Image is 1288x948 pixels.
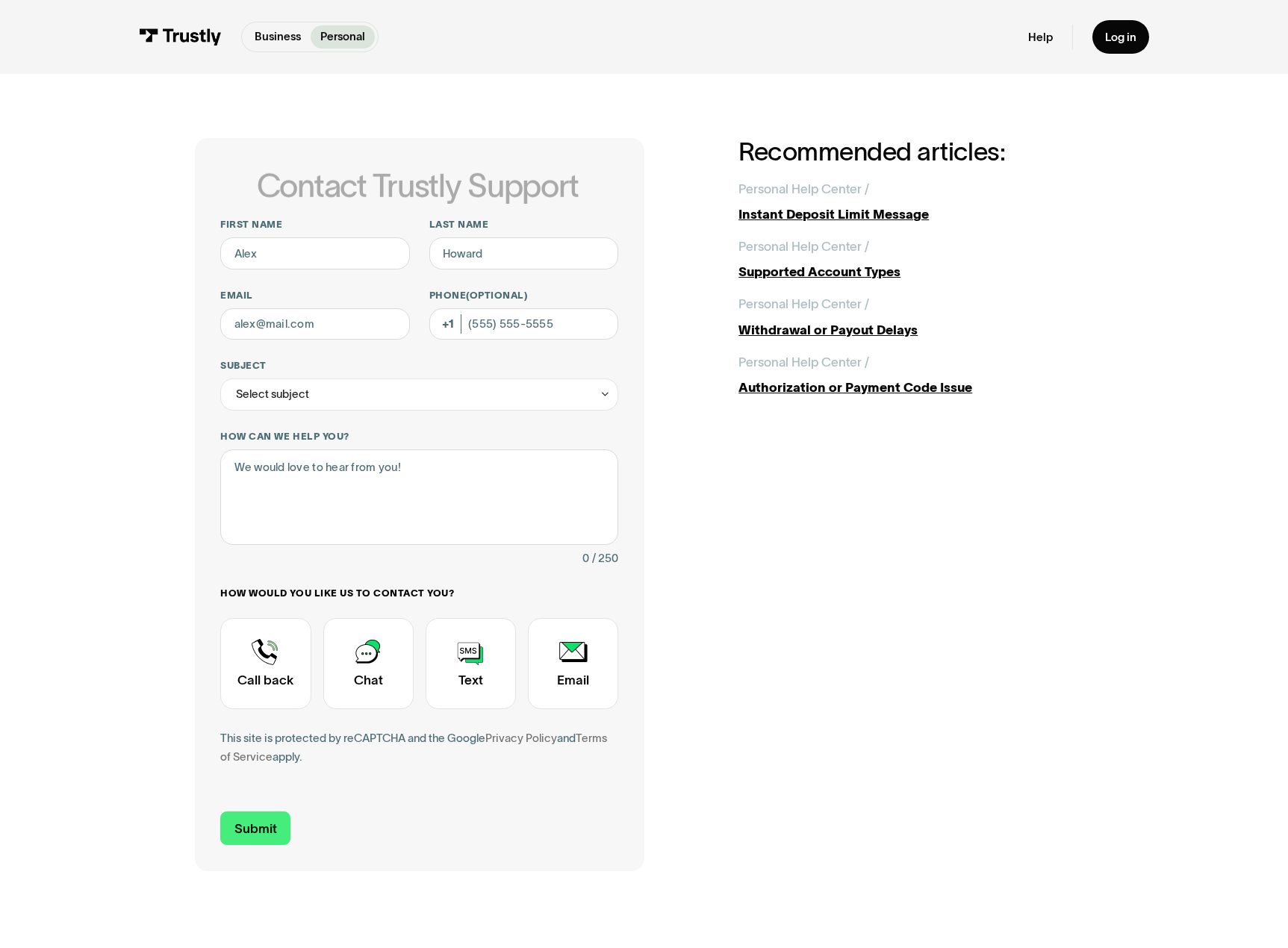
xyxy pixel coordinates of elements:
a: Privacy Policy [485,732,557,744]
input: Submit [220,811,290,845]
div: Select subject [220,378,618,411]
label: First name [220,218,410,231]
div: Withdrawal or Payout Delays [738,320,1093,340]
label: Subject [220,359,618,372]
a: Personal Help Center /Withdrawal or Payout Delays [738,294,1093,339]
a: Personal Help Center /Supported Account Types [738,237,1093,281]
div: This site is protected by reCAPTCHA and the Google and apply. [220,729,618,767]
div: Supported Account Types [738,262,1093,281]
div: Personal Help Center / [738,352,869,372]
label: Email [220,289,410,302]
input: alex@mail.com [220,308,410,340]
div: Log in [1105,30,1136,45]
label: How would you like us to contact you? [220,587,618,599]
a: Business [246,25,311,49]
a: Help [1028,30,1053,45]
img: Trustly Logo [139,28,223,46]
label: Last name [429,218,619,231]
span: (Optional) [466,290,527,301]
a: Personal Help Center /Instant Deposit Limit Message [738,179,1093,224]
p: Personal [320,28,365,46]
div: Select subject [236,384,309,404]
a: Log in [1092,20,1149,54]
div: Personal Help Center / [738,294,869,314]
form: Contact Trustly Support [220,218,618,845]
h1: Contact Trustly Support [217,169,618,204]
div: / 250 [592,549,618,568]
label: How can we help you? [220,430,618,443]
input: Alex [220,237,410,269]
div: Authorization or Payment Code Issue [738,378,1093,397]
div: 0 [582,549,589,568]
a: Personal [311,25,375,49]
p: Business [255,28,301,46]
label: Phone [429,289,619,302]
a: Personal Help Center /Authorization or Payment Code Issue [738,352,1093,397]
h2: Recommended articles: [738,138,1093,166]
input: (555) 555-5555 [429,308,619,340]
div: Personal Help Center / [738,179,869,199]
input: Howard [429,237,619,269]
div: Instant Deposit Limit Message [738,205,1093,224]
div: Personal Help Center / [738,237,869,256]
